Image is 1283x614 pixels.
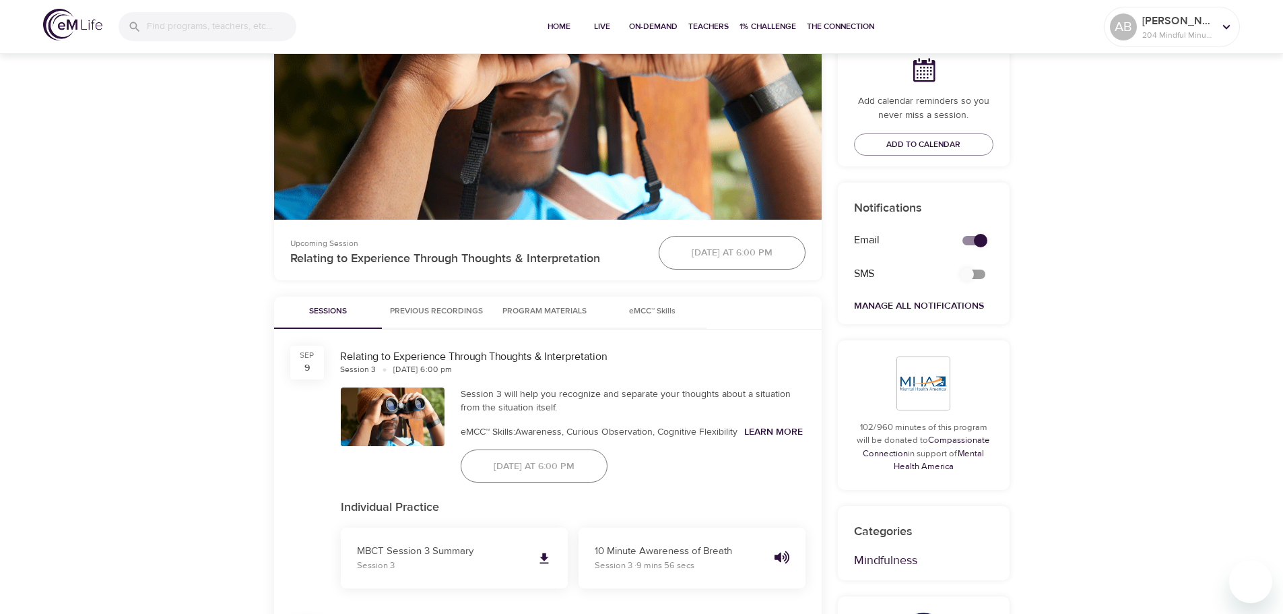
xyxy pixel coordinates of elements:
div: 9 [304,361,310,375]
span: Sessions [282,305,374,319]
div: Relating to Experience Through Thoughts & Interpretation [340,349,805,365]
span: The Connection [807,20,874,34]
p: Mindfulness [854,551,993,570]
span: 1% Challenge [739,20,796,34]
p: MBCT Session 3 Summary [357,544,526,559]
span: Live [586,20,618,34]
p: Add calendar reminders so you never miss a session. [854,94,993,123]
div: Session 3 [340,364,376,375]
button: Add to Calendar [854,133,993,156]
div: Sep [300,350,315,361]
button: 10 Minute Awareness of BreathSession 3 ·9 mins 56 secs [579,528,805,588]
div: Email [846,224,946,256]
span: eMCC™ Skills: Awareness, Curious Observation, Cognitive Flexibility [461,426,737,438]
img: logo [43,9,102,40]
span: · 9 mins 56 secs [634,560,694,571]
a: Manage All Notifications [854,300,984,312]
span: eMCC™ Skills [607,305,698,319]
p: Relating to Experience Through Thoughts & Interpretation [290,249,643,268]
div: Session 3 will help you recognize and separate your thoughts about a situation from the situation... [461,388,805,415]
span: Program Materials [499,305,591,319]
a: Learn More [744,426,803,438]
p: Notifications [854,199,993,217]
div: AB [1110,13,1137,40]
p: 204 Mindful Minutes [1142,29,1214,41]
p: Session 3 [357,559,526,573]
p: 10 Minute Awareness of Breath [595,544,764,559]
span: Home [543,20,575,34]
span: Add to Calendar [886,137,960,152]
div: SMS [846,258,946,290]
input: Find programs, teachers, etc... [147,12,296,41]
p: 102/960 minutes of this program will be donated to in support of [854,421,993,474]
a: Compassionate Connection [863,435,990,459]
p: Session 3 [595,559,764,573]
div: [DATE] 6:00 pm [393,364,452,375]
p: Categories [854,522,993,541]
span: Previous Recordings [390,305,483,319]
span: Teachers [688,20,729,34]
p: Individual Practice [341,499,805,517]
a: MBCT Session 3 SummarySession 3 [341,528,568,588]
span: On-Demand [629,20,678,34]
p: Upcoming Session [290,237,643,249]
iframe: Button to launch messaging window [1229,560,1272,603]
p: [PERSON_NAME] [1142,13,1214,29]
